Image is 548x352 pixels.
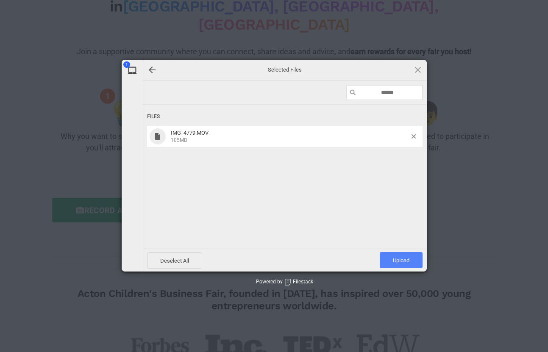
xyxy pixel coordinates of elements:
[168,130,412,144] span: IMG_4779.MOV
[393,257,409,263] span: Upload
[147,252,202,269] span: Deselect All
[200,66,370,74] span: Selected Files
[123,61,130,68] span: 1
[147,65,157,75] div: Go back
[171,130,209,136] span: IMG_4779.MOV
[147,109,423,125] div: Files
[380,252,423,268] span: Upload
[171,137,187,143] span: 105MB
[235,272,313,293] div: Powered by Filestack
